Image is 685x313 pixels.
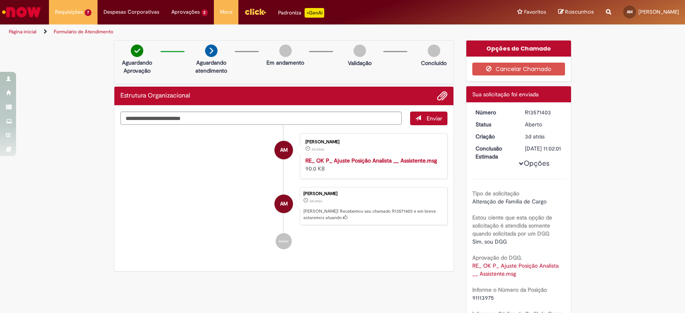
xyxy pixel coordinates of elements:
[466,41,571,57] div: Opções do Chamado
[472,262,560,277] a: Download de RE_ OK P_ Ajuste Posição Analista __ Assistente.msg
[470,108,519,116] dt: Número
[305,156,439,173] div: 90.0 KB
[427,115,442,122] span: Enviar
[437,91,447,101] button: Adicionar anexos
[472,286,547,293] b: Informe o Número da Posição
[525,132,562,140] div: 26/09/2025 16:01:58
[305,8,324,18] p: +GenAi
[525,144,562,152] div: [DATE] 11:02:01
[311,147,324,152] time: 26/09/2025 16:00:27
[280,194,288,213] span: AM
[309,199,322,203] time: 26/09/2025 16:01:58
[278,8,324,18] div: Padroniza
[348,59,372,67] p: Validação
[220,8,232,16] span: More
[525,133,545,140] span: 3d atrás
[472,91,539,98] span: Sua solicitação foi enviada
[9,28,37,35] a: Página inicial
[205,45,217,57] img: arrow-next.png
[565,8,594,16] span: Rascunhos
[421,59,447,67] p: Concluído
[470,144,519,161] dt: Conclusão Estimada
[192,59,231,75] p: Aguardando atendimento
[627,9,633,14] span: AM
[55,8,83,16] span: Requisições
[6,24,451,39] ul: Trilhas de página
[131,45,143,57] img: check-circle-green.png
[305,140,439,144] div: [PERSON_NAME]
[525,120,562,128] div: Aberto
[120,187,448,226] li: Ana Laura Bastos Machado
[524,8,546,16] span: Favoritos
[558,8,594,16] a: Rascunhos
[472,254,522,261] b: Aprovação do DGG.
[525,133,545,140] time: 26/09/2025 16:01:58
[470,132,519,140] dt: Criação
[120,125,448,258] ul: Histórico de tíquete
[201,9,208,16] span: 2
[472,63,565,75] button: Cancelar Chamado
[354,45,366,57] img: img-circle-grey.png
[85,9,91,16] span: 7
[266,59,304,67] p: Em andamento
[472,214,552,237] b: Estou ciente que esta opção de solicitação é atendida somente quando solicitada por um DGG
[638,8,679,15] span: [PERSON_NAME]
[428,45,440,57] img: img-circle-grey.png
[118,59,157,75] p: Aguardando Aprovação
[1,4,42,20] img: ServiceNow
[472,294,494,301] span: 91113975
[244,6,266,18] img: click_logo_yellow_360x200.png
[274,195,293,213] div: Ana Laura Bastos Machado
[303,208,443,221] p: [PERSON_NAME]! Recebemos seu chamado R13571403 e em breve estaremos atuando.
[472,190,519,197] b: Tipo de solicitação
[120,92,190,100] h2: Estrutura Organizacional Histórico de tíquete
[525,108,562,116] div: R13571403
[311,147,324,152] span: 3d atrás
[279,45,292,57] img: img-circle-grey.png
[104,8,159,16] span: Despesas Corporativas
[54,28,113,35] a: Formulário de Atendimento
[120,112,402,125] textarea: Digite sua mensagem aqui...
[472,198,547,205] span: Alteração de Família de Cargo
[280,140,288,160] span: AM
[410,112,447,125] button: Enviar
[274,141,293,159] div: Ana Laura Bastos Machado
[472,238,507,245] span: Sim, sou DGG
[171,8,200,16] span: Aprovações
[305,157,437,164] a: RE_ OK P_ Ajuste Posição Analista __ Assistente.msg
[470,120,519,128] dt: Status
[303,191,443,196] div: [PERSON_NAME]
[309,199,322,203] span: 3d atrás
